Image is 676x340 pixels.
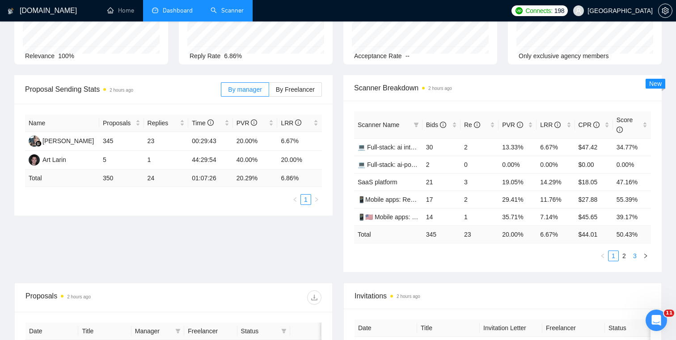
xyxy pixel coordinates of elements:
[358,121,399,128] span: Scanner Name
[144,151,189,170] td: 1
[608,251,618,261] a: 1
[277,170,322,187] td: 6.86 %
[233,132,278,151] td: 20.00%
[600,253,605,259] span: left
[8,4,14,18] img: logo
[499,138,537,156] td: 13.33%
[103,118,134,128] span: Proposals
[613,208,651,225] td: 39.17%
[184,323,237,340] th: Freelancer
[640,251,651,261] li: Next Page
[659,7,672,14] span: setting
[664,310,674,317] span: 11
[464,121,480,128] span: Re
[499,191,537,208] td: 29.41%
[640,251,651,261] button: right
[358,213,472,221] a: 📱🇺🇸 Mobile apps: mobile app developer
[29,136,40,147] img: MC
[35,140,42,147] img: gigradar-bm.png
[29,154,40,166] img: AL
[233,151,278,170] td: 40.00%
[499,208,537,225] td: 35.71%
[540,121,561,128] span: LRR
[25,84,221,95] span: Proposal Sending Stats
[188,151,233,170] td: 44:29:54
[173,324,182,338] span: filter
[613,225,651,243] td: 50.43 %
[605,319,668,337] th: Status
[276,86,315,93] span: By Freelancer
[499,156,537,173] td: 0.00%
[314,197,319,202] span: right
[575,138,613,156] td: $47.42
[474,122,480,128] span: info-circle
[428,86,452,91] time: 2 hours ago
[311,194,322,205] button: right
[308,294,321,301] span: download
[461,138,499,156] td: 2
[579,121,600,128] span: CPR
[461,191,499,208] td: 2
[575,8,582,14] span: user
[42,136,94,146] div: [PERSON_NAME]
[517,122,523,128] span: info-circle
[99,132,144,151] td: 345
[355,319,417,337] th: Date
[406,52,410,59] span: --
[613,156,651,173] td: 0.00%
[461,173,499,191] td: 3
[144,170,189,187] td: 24
[412,118,421,132] span: filter
[542,319,605,337] th: Freelancer
[499,173,537,191] td: 19.05%
[354,225,422,243] td: Total
[188,170,233,187] td: 01:07:26
[355,290,651,302] span: Invitations
[290,194,300,205] li: Previous Page
[175,328,181,334] span: filter
[502,121,523,128] span: PVR
[233,170,278,187] td: 20.29 %
[25,323,78,340] th: Date
[422,191,461,208] td: 17
[619,251,629,261] a: 2
[188,132,233,151] td: 00:29:43
[135,326,172,336] span: Manager
[192,119,213,127] span: Time
[67,294,91,299] time: 2 hours ago
[29,156,66,163] a: ALArt Larin
[597,251,608,261] li: Previous Page
[110,88,133,93] time: 2 hours ago
[358,161,452,168] a: 💻 Full-stack: ai-powered platform
[537,208,575,225] td: 7.14%
[426,121,446,128] span: Bids
[237,119,258,127] span: PVR
[608,251,619,261] li: 1
[241,326,278,336] span: Status
[422,173,461,191] td: 21
[311,194,322,205] li: Next Page
[279,324,288,338] span: filter
[422,208,461,225] td: 14
[148,118,178,128] span: Replies
[58,52,74,59] span: 100%
[537,191,575,208] td: 11.76%
[190,52,220,59] span: Reply Rate
[228,86,262,93] span: By manager
[152,7,158,13] span: dashboard
[358,144,433,151] a: 💻 Full-stack: ai integration
[25,115,99,132] th: Name
[281,328,287,334] span: filter
[575,156,613,173] td: $0.00
[417,319,480,337] th: Title
[593,122,600,128] span: info-circle
[613,138,651,156] td: 34.77%
[613,173,651,191] td: 47.16%
[440,122,446,128] span: info-circle
[300,194,311,205] li: 1
[613,191,651,208] td: 55.39%
[107,7,134,14] a: homeHome
[575,208,613,225] td: $45.65
[422,225,461,243] td: 345
[461,208,499,225] td: 1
